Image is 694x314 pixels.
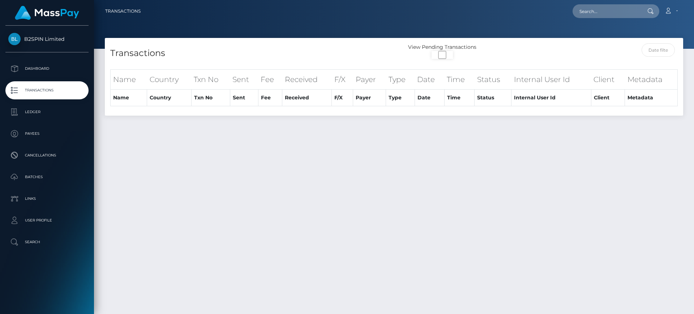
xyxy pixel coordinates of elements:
th: Country [147,90,192,106]
a: User Profile [5,211,89,229]
a: Batches [5,168,89,186]
th: Date [415,90,444,106]
p: Batches [8,172,86,182]
a: Links [5,190,89,208]
a: Cancellations [5,146,89,164]
p: Payees [8,128,86,139]
th: Internal User Id [511,69,591,89]
p: Ledger [8,107,86,117]
th: Type [386,69,415,89]
th: F/X [332,90,353,106]
input: Search... [573,4,641,18]
img: B2SPIN Limited [8,33,21,45]
th: F/X [332,69,353,89]
a: Ledger [5,103,89,121]
span: B2SPIN Limited [5,36,89,42]
a: Transactions [105,4,141,19]
th: Sent [230,69,258,89]
th: Payer [353,69,386,89]
th: Fee [258,90,282,106]
p: Search [8,237,86,248]
th: Client [591,90,625,106]
p: Dashboard [8,63,86,74]
th: Status [475,90,511,106]
p: Cancellations [8,150,86,161]
img: MassPay Logo [15,6,79,20]
p: Links [8,193,86,204]
th: Internal User Id [511,90,591,106]
a: Payees [5,125,89,143]
th: Type [386,90,415,106]
th: Received [282,69,332,89]
p: User Profile [8,215,86,226]
a: Search [5,233,89,251]
a: Dashboard [5,60,89,78]
th: Fee [258,69,282,89]
th: Txn No [191,69,230,89]
th: Txn No [191,90,230,106]
th: Metadata [625,69,678,89]
th: Payer [353,90,386,106]
th: Name [111,69,147,89]
p: Transactions [8,85,86,96]
div: View Pending Transactions [394,43,490,51]
th: Client [591,69,625,89]
th: Sent [230,90,258,106]
th: Metadata [625,90,678,106]
th: Status [475,69,511,89]
th: Time [444,90,474,106]
th: Received [282,90,332,106]
th: Country [147,69,192,89]
a: Transactions [5,81,89,99]
input: Date filter [642,43,675,57]
th: Name [111,90,147,106]
th: Date [415,69,444,89]
th: Time [444,69,474,89]
h4: Transactions [110,47,389,60]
